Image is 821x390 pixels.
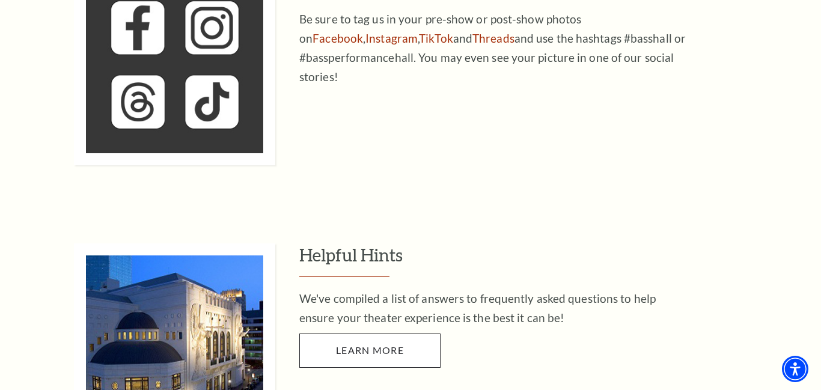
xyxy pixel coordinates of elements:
a: Facebook - open in a new tab [313,31,363,45]
span: Learn More [336,344,404,356]
a: Threads - open in a new tab [472,31,514,45]
p: Be sure to tag us in your pre-show or post-show photos on , , and and use the hashtags #basshall ... [299,10,690,87]
p: We've compiled a list of answers to frequently asked questions to help ensure your theater experi... [299,289,690,328]
a: Instagram - open in a new tab [365,31,418,45]
a: TikTok - open in a new tab [419,31,453,45]
a: Learn More Helpful Hints - open in a new tab [299,334,441,367]
div: Accessibility Menu [782,356,808,382]
h3: Helpful Hints [299,243,783,278]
